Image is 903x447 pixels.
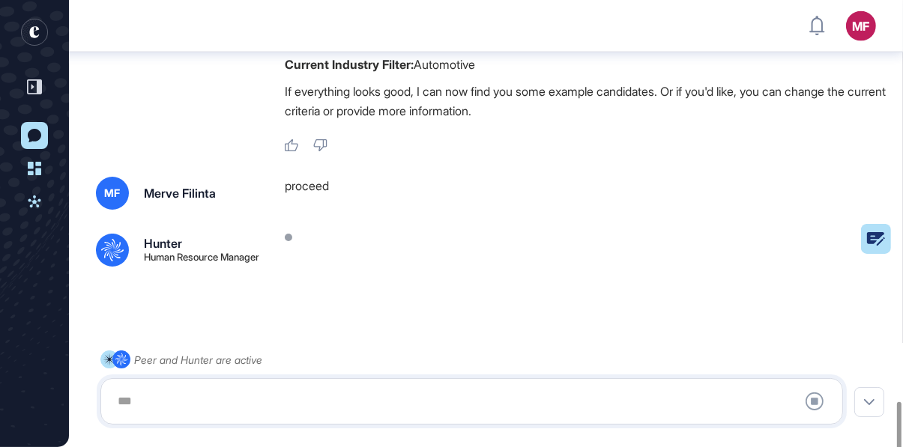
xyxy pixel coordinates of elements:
[134,350,262,369] div: Peer and Hunter are active
[144,237,182,249] div: Hunter
[285,57,414,72] strong: Current Industry Filter:
[846,11,876,41] button: MF
[21,19,48,46] div: entrapeer-logo
[285,177,888,210] div: proceed
[285,55,888,74] p: Automotive
[144,187,216,199] div: Merve Filinta
[144,252,259,262] div: Human Resource Manager
[105,187,121,199] span: MF
[285,82,888,121] p: If everything looks good, I can now find you some example candidates. Or if you'd like, you can c...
